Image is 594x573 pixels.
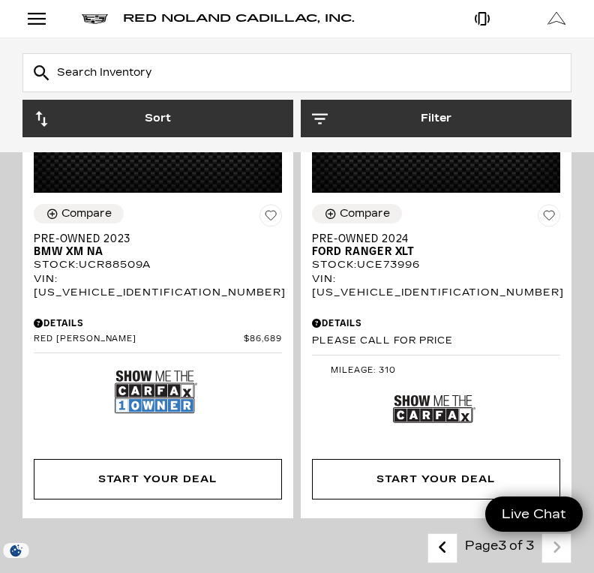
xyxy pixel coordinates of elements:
[494,505,574,523] span: Live Chat
[123,8,355,29] a: Red Noland Cadillac, Inc.
[22,53,571,92] input: Search Inventory
[34,204,124,223] button: Compare Vehicle
[301,100,571,137] button: Filter
[82,8,108,29] a: Cadillac logo
[312,272,560,299] div: VIN: [US_VEHICLE_IDENTIFICATION_NUMBER]
[538,204,560,232] button: Save Vehicle
[457,533,541,563] div: Page 3 of 3
[312,335,453,346] span: Please call for price
[34,232,271,245] span: Pre-Owned 2023
[427,535,459,562] a: previous page
[312,258,560,271] div: Stock : UCE73996
[123,12,355,25] span: Red Noland Cadillac, Inc.
[485,496,583,532] a: Live Chat
[312,204,402,223] button: Compare Vehicle
[312,232,560,258] a: Pre-Owned 2024Ford Ranger XLT
[393,382,475,436] img: Show Me the CARFAX Badge
[34,316,282,330] div: Pricing Details - Pre-Owned 2023 BMW XM NA
[82,14,108,24] img: Cadillac logo
[115,364,197,419] img: Show Me the CARFAX 1-Owner Badge
[312,232,549,245] span: Pre-Owned 2024
[312,459,560,499] div: Start Your Deal
[34,232,282,258] a: Pre-Owned 2023BMW XM NA
[34,272,282,299] div: VIN: [US_VEHICLE_IDENTIFICATION_NUMBER]
[312,245,549,258] span: Ford Ranger XLT
[312,363,560,378] li: Mileage: 310
[61,207,112,220] div: Compare
[34,334,244,345] span: Red [PERSON_NAME]
[34,245,271,258] span: BMW XM NA
[244,334,282,345] span: $86,689
[34,459,282,499] div: Start Your Deal
[22,100,293,137] button: Sort
[98,471,217,487] div: Start Your Deal
[34,258,282,271] div: Stock : UCR88509A
[259,204,282,232] button: Save Vehicle
[340,207,390,220] div: Compare
[376,471,495,487] div: Start Your Deal
[34,334,282,345] a: Red [PERSON_NAME] $86,689
[312,316,560,330] div: Pricing Details - Pre-Owned 2024 Ford Ranger XLT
